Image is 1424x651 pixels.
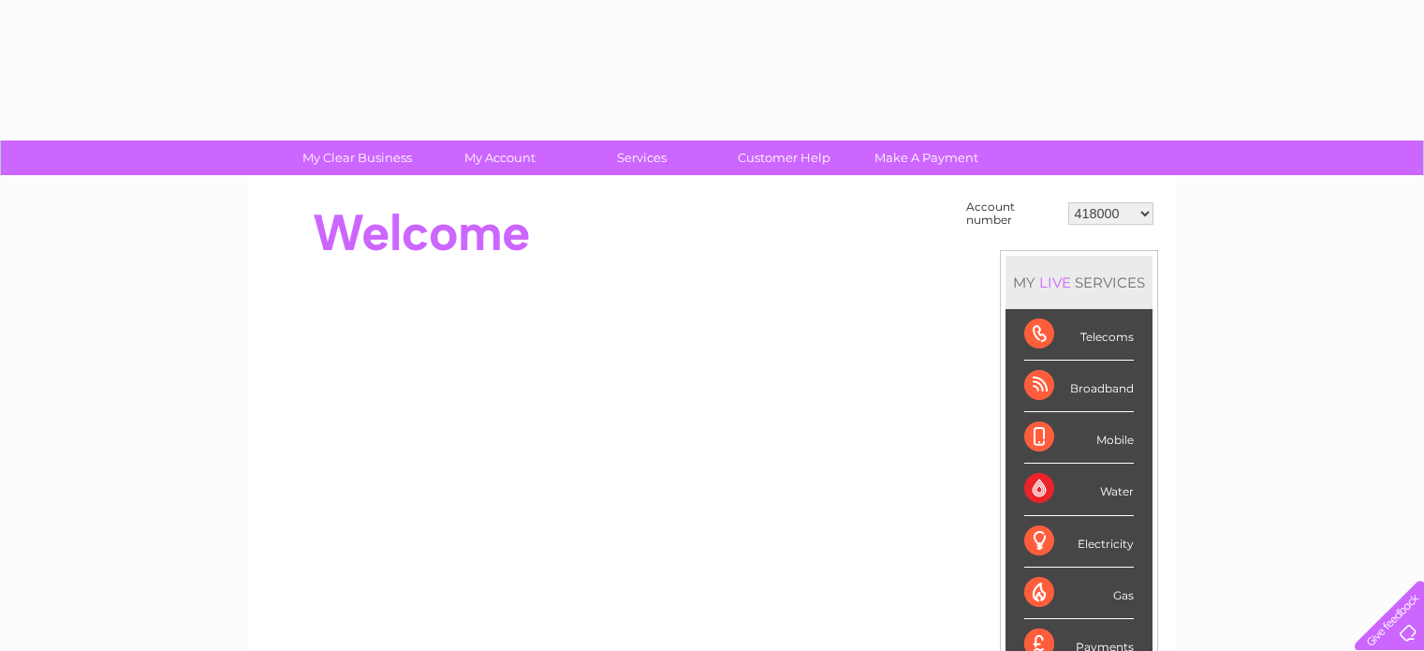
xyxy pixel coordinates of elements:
div: LIVE [1035,274,1075,291]
div: Telecoms [1024,309,1134,361]
div: Water [1024,464,1134,515]
a: My Account [422,141,577,175]
a: Customer Help [707,141,861,175]
a: Services [565,141,719,175]
div: Broadband [1024,361,1134,412]
td: Account number [962,196,1064,231]
div: MY SERVICES [1006,256,1152,309]
div: Mobile [1024,412,1134,464]
div: Electricity [1024,516,1134,568]
div: Gas [1024,568,1134,619]
a: Make A Payment [849,141,1004,175]
a: My Clear Business [280,141,434,175]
